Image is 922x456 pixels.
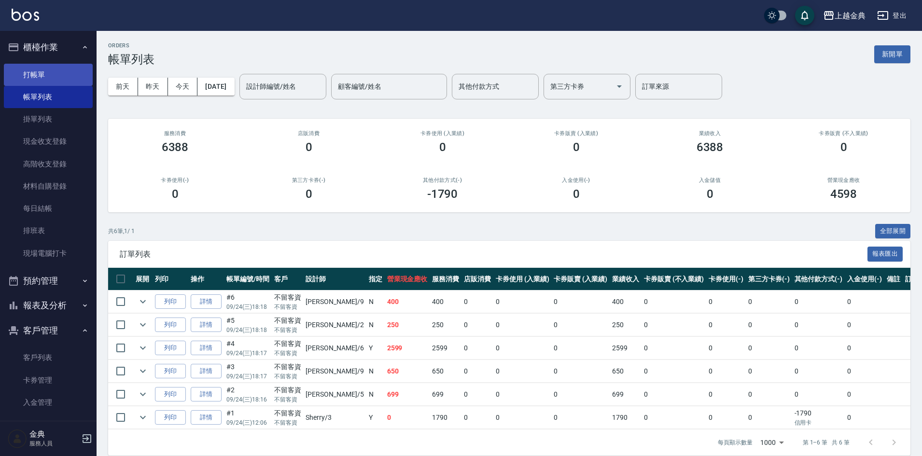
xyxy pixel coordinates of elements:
[274,385,301,395] div: 不留客資
[136,318,150,332] button: expand row
[655,130,765,137] h2: 業績收入
[226,372,269,381] p: 09/24 (三) 18:17
[366,337,385,359] td: Y
[224,383,272,406] td: #2
[387,130,498,137] h2: 卡券使用 (入業績)
[706,268,746,290] th: 卡券使用(-)
[610,314,642,336] td: 250
[840,140,847,154] h3: 0
[274,418,301,427] p: 不留客資
[155,387,186,402] button: 列印
[792,290,845,313] td: 0
[521,177,631,183] h2: 入金使用(-)
[4,175,93,197] a: 材料自購登錄
[439,140,446,154] h3: 0
[835,10,866,22] div: 上越金典
[108,42,154,49] h2: ORDERS
[136,387,150,401] button: expand row
[746,314,792,336] td: 0
[610,268,642,290] th: 業績收入
[385,290,430,313] td: 400
[845,337,884,359] td: 0
[29,439,79,448] p: 服務人員
[4,268,93,293] button: 預約管理
[385,383,430,406] td: 699
[430,268,461,290] th: 服務消費
[788,177,899,183] h2: 營業現金應收
[191,410,222,425] a: 詳情
[610,383,642,406] td: 699
[551,406,610,429] td: 0
[461,290,493,313] td: 0
[493,406,552,429] td: 0
[792,406,845,429] td: -1790
[788,130,899,137] h2: 卡券販賣 (不入業績)
[4,346,93,369] a: 客戶列表
[226,418,269,427] p: 09/24 (三) 12:06
[493,360,552,383] td: 0
[4,197,93,220] a: 每日結帳
[4,153,93,175] a: 高階收支登錄
[4,35,93,60] button: 櫃檯作業
[188,268,224,290] th: 操作
[4,108,93,130] a: 掛單列表
[4,391,93,414] a: 入金管理
[385,268,430,290] th: 營業現金應收
[274,303,301,311] p: 不留客資
[4,130,93,152] a: 現金收支登錄
[226,395,269,404] p: 09/24 (三) 18:16
[4,242,93,264] a: 現場電腦打卡
[427,187,458,201] h3: -1790
[792,360,845,383] td: 0
[493,268,552,290] th: 卡券使用 (入業績)
[197,78,234,96] button: [DATE]
[4,417,93,442] button: 商品管理
[4,369,93,391] a: 卡券管理
[642,360,706,383] td: 0
[642,268,706,290] th: 卡券販賣 (不入業績)
[191,294,222,309] a: 詳情
[191,364,222,379] a: 詳情
[385,314,430,336] td: 250
[155,364,186,379] button: 列印
[274,408,301,418] div: 不留客資
[874,49,910,58] a: 新開單
[610,406,642,429] td: 1790
[366,360,385,383] td: N
[224,360,272,383] td: #3
[610,290,642,313] td: 400
[153,268,188,290] th: 列印
[108,227,135,235] p: 共 6 筆, 1 / 1
[366,406,385,429] td: Y
[551,290,610,313] td: 0
[274,316,301,326] div: 不留客資
[430,406,461,429] td: 1790
[830,187,857,201] h3: 4598
[366,290,385,313] td: N
[12,9,39,21] img: Logo
[792,268,845,290] th: 其他付款方式(-)
[746,290,792,313] td: 0
[387,177,498,183] h2: 其他付款方式(-)
[430,383,461,406] td: 699
[642,383,706,406] td: 0
[108,53,154,66] h3: 帳單列表
[551,268,610,290] th: 卡券販賣 (入業績)
[642,290,706,313] td: 0
[120,130,230,137] h3: 服務消費
[845,290,884,313] td: 0
[133,268,153,290] th: 展開
[706,290,746,313] td: 0
[845,314,884,336] td: 0
[274,292,301,303] div: 不留客資
[803,438,850,447] p: 第 1–6 筆 共 6 筆
[4,86,93,108] a: 帳單列表
[792,337,845,359] td: 0
[718,438,753,447] p: 每頁顯示數量
[274,395,301,404] p: 不留客資
[155,318,186,332] button: 列印
[875,224,911,239] button: 全部展開
[845,406,884,429] td: 0
[303,314,366,336] td: [PERSON_NAME] /2
[706,314,746,336] td: 0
